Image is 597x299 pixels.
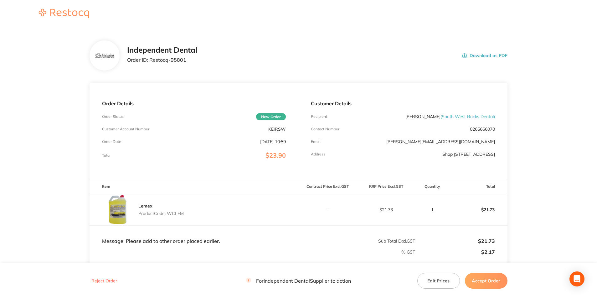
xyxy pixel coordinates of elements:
a: Restocq logo [33,9,95,19]
p: Order Details [102,101,286,106]
th: Total [449,179,507,194]
h2: Independent Dental [127,46,197,55]
img: dHhjNGFxeQ [102,194,133,225]
p: $2.17 [416,249,495,255]
p: Sub Total Excl. GST [299,239,415,244]
p: [PERSON_NAME] [405,114,495,119]
p: Order Status [102,114,124,119]
p: $21.73 [357,207,415,212]
p: Address [311,152,325,156]
span: $23.90 [265,151,286,159]
p: For Independent Dental Supplier to action [246,278,351,284]
p: Emaill [311,139,322,144]
p: - [299,207,357,212]
span: ( South West Rocks Dental ) [440,114,495,119]
a: [PERSON_NAME][EMAIL_ADDRESS][DOMAIN_NAME] [386,139,495,144]
th: Item [90,179,298,194]
th: RRP Price Excl. GST [357,179,415,194]
a: Lemex [138,203,152,209]
p: KEIRSW [268,127,286,132]
p: 1 [416,207,449,212]
button: Accept Order [465,273,507,289]
p: Customer Details [311,101,495,106]
p: Order Date [102,139,121,144]
p: Contact Number [311,127,339,131]
button: Download as PDF [462,46,507,65]
th: Contract Price Excl. GST [298,179,357,194]
button: Reject Order [90,278,119,284]
p: Customer Account Number [102,127,149,131]
p: Shop [STREET_ADDRESS] [442,152,495,157]
img: Restocq logo [33,9,95,18]
span: New Order [256,113,286,120]
td: Message: Please add to other order placed earlier. [90,225,298,244]
img: bzV5Y2k1dA [94,53,115,59]
p: $21.73 [416,238,495,244]
p: Total [102,153,111,158]
p: [DATE] 10:59 [260,139,286,144]
p: Order ID: Restocq- 95801 [127,57,197,63]
th: Quantity [415,179,449,194]
p: 0265666070 [470,127,495,132]
p: $21.73 [449,202,507,217]
div: Open Intercom Messenger [569,271,584,286]
p: % GST [90,249,415,254]
p: Product Code: WCLEM [138,211,184,216]
p: Recipient [311,114,327,119]
button: Edit Prices [417,273,460,289]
